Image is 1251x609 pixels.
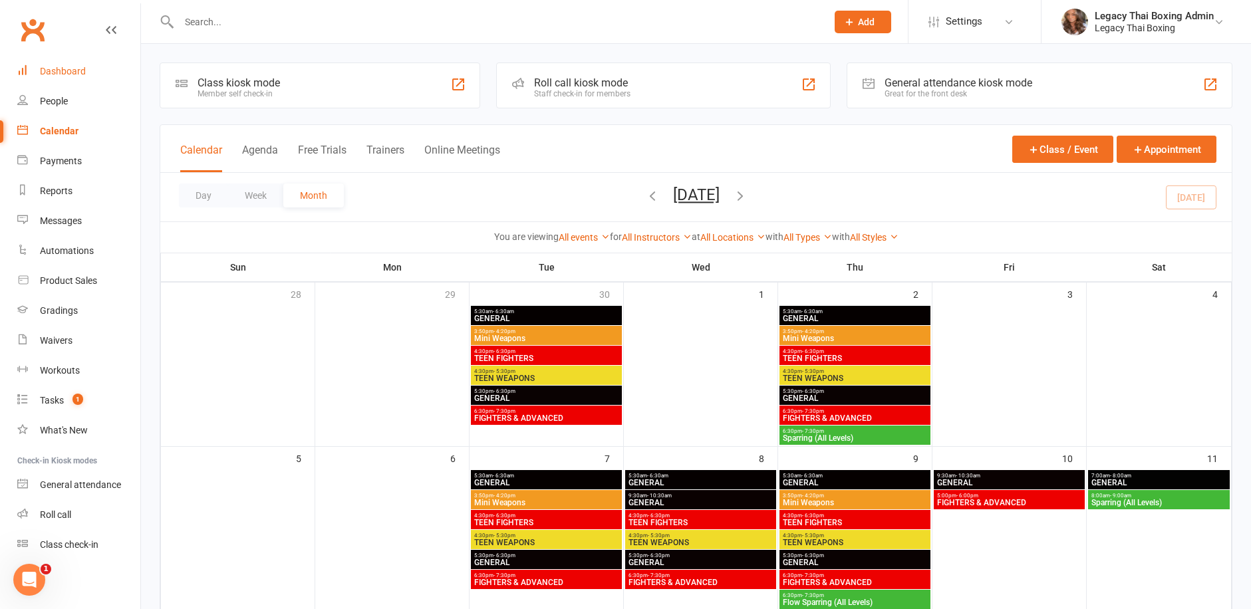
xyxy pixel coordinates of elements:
[198,76,280,89] div: Class kiosk mode
[956,493,978,499] span: - 6:00pm
[628,519,773,527] span: TEEN FIGHTERS
[474,558,619,566] span: GENERAL
[40,66,86,76] div: Dashboard
[628,513,773,519] span: 4:30pm
[802,493,824,499] span: - 4:20pm
[802,408,824,414] span: - 7:30pm
[474,408,619,414] span: 6:30pm
[40,156,82,166] div: Payments
[17,386,140,416] a: Tasks 1
[850,232,899,243] a: All Styles
[474,539,619,547] span: TEEN WEAPONS
[315,253,470,281] th: Mon
[474,533,619,539] span: 4:30pm
[835,11,891,33] button: Add
[782,414,928,422] span: FIGHTERS & ADVANCED
[450,447,469,469] div: 6
[782,314,928,322] span: GENERAL
[628,473,773,479] span: 5:30am
[802,552,824,558] span: - 6:30pm
[40,245,94,256] div: Automations
[782,348,928,354] span: 4:30pm
[1012,136,1113,163] button: Class / Event
[782,479,928,487] span: GENERAL
[474,552,619,558] span: 5:30pm
[72,394,83,405] span: 1
[493,533,515,539] span: - 5:30pm
[1117,136,1216,163] button: Appointment
[782,328,928,334] span: 3:50pm
[782,598,928,606] span: Flow Sparring (All Levels)
[1091,493,1227,499] span: 8:00am
[1110,473,1131,479] span: - 8:00am
[474,513,619,519] span: 4:30pm
[493,328,515,334] span: - 4:20pm
[17,236,140,266] a: Automations
[628,493,773,499] span: 9:30am
[493,552,515,558] span: - 6:30pm
[474,308,619,314] span: 5:30am
[936,473,1082,479] span: 9:30am
[628,539,773,547] span: TEEN WEAPONS
[13,564,45,596] iframe: Intercom live chat
[40,305,78,316] div: Gradings
[424,144,500,172] button: Online Meetings
[802,428,824,434] span: - 7:30pm
[802,388,824,394] span: - 6:30pm
[493,308,514,314] span: - 6:30am
[782,493,928,499] span: 3:50pm
[628,552,773,558] span: 5:30pm
[936,499,1082,507] span: FIGHTERS & ADVANCED
[647,493,672,499] span: - 10:30am
[474,374,619,382] span: TEEN WEAPONS
[283,183,344,207] button: Month
[40,185,72,196] div: Reports
[628,578,773,586] span: FIGHTERS & ADVANCED
[913,283,932,304] div: 2
[493,388,515,394] span: - 6:30pm
[474,328,619,334] span: 3:50pm
[41,564,51,574] span: 1
[474,519,619,527] span: TEEN FIGHTERS
[17,500,140,530] a: Roll call
[782,499,928,507] span: Mini Weapons
[366,144,404,172] button: Trainers
[765,231,783,242] strong: with
[40,275,97,286] div: Product Sales
[175,13,817,31] input: Search...
[474,348,619,354] span: 4:30pm
[628,572,773,578] span: 6:30pm
[913,447,932,469] div: 9
[858,17,875,27] span: Add
[802,348,824,354] span: - 6:30pm
[1095,10,1214,22] div: Legacy Thai Boxing Admin
[179,183,228,207] button: Day
[17,57,140,86] a: Dashboard
[474,479,619,487] span: GENERAL
[1061,9,1088,35] img: thumb_image1684062966.png
[783,232,832,243] a: All Types
[474,334,619,342] span: Mini Weapons
[474,354,619,362] span: TEEN FIGHTERS
[17,266,140,296] a: Product Sales
[628,558,773,566] span: GENERAL
[493,572,515,578] span: - 7:30pm
[17,470,140,500] a: General attendance kiosk mode
[40,126,78,136] div: Calendar
[17,206,140,236] a: Messages
[16,13,49,47] a: Clubworx
[802,572,824,578] span: - 7:30pm
[40,395,64,406] div: Tasks
[802,533,824,539] span: - 5:30pm
[648,572,670,578] span: - 7:30pm
[1091,479,1227,487] span: GENERAL
[832,231,850,242] strong: with
[559,232,610,243] a: All events
[648,533,670,539] span: - 5:30pm
[298,144,347,172] button: Free Trials
[782,368,928,374] span: 4:30pm
[778,253,932,281] th: Thu
[759,447,777,469] div: 8
[628,499,773,507] span: GENERAL
[599,283,623,304] div: 30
